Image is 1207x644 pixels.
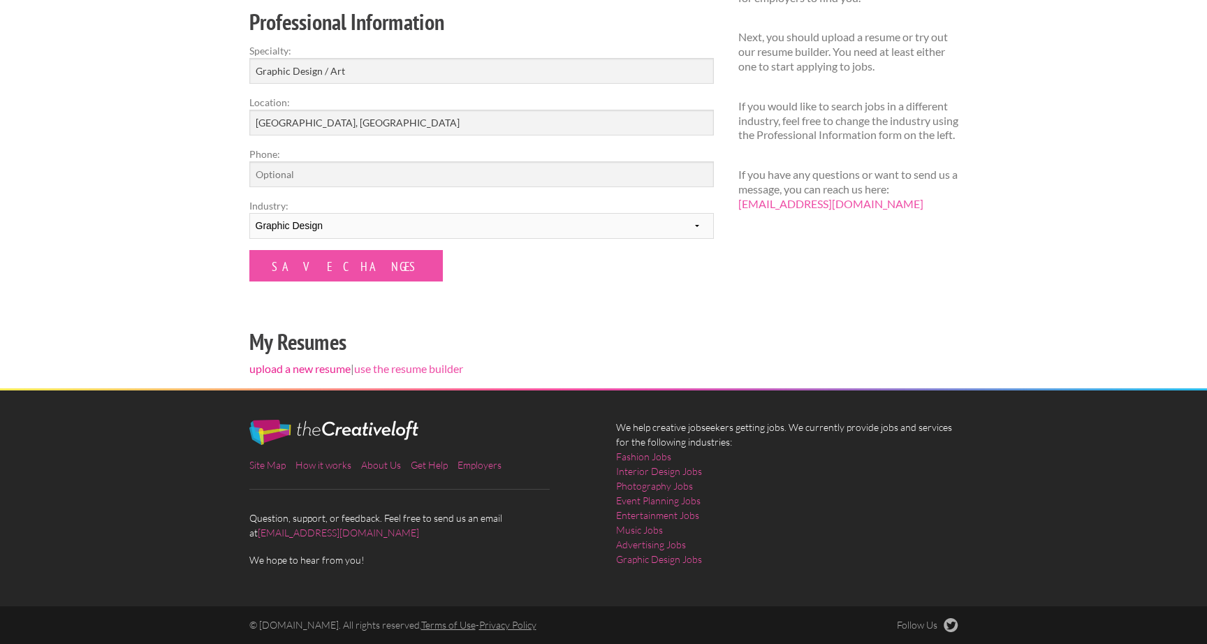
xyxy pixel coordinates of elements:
a: Site Map [249,459,286,471]
span: We hope to hear from you! [249,552,592,567]
div: Question, support, or feedback. Feel free to send us an email at [237,420,603,567]
label: Specialty: [249,43,714,58]
a: Interior Design Jobs [616,464,702,478]
h2: My Resumes [249,326,714,358]
a: Privacy Policy [479,619,536,631]
a: Music Jobs [616,522,663,537]
a: Event Planning Jobs [616,493,701,508]
a: How it works [295,459,351,471]
a: Graphic Design Jobs [616,552,702,566]
a: Entertainment Jobs [616,508,699,522]
div: We help creative jobseekers getting jobs. We currently provide jobs and services for the followin... [603,420,970,578]
a: Follow Us [897,618,958,632]
p: If you would like to search jobs in a different industry, feel free to change the industry using ... [738,99,958,142]
p: Next, you should upload a resume or try out our resume builder. You need at least either one to s... [738,30,958,73]
p: If you have any questions or want to send us a message, you can reach us here: [738,168,958,211]
a: Terms of Use [421,619,476,631]
img: The Creative Loft [249,420,418,445]
label: Industry: [249,198,714,213]
input: Save Changes [249,250,443,281]
label: Location: [249,95,714,110]
a: [EMAIL_ADDRESS][DOMAIN_NAME] [258,527,419,539]
a: Get Help [411,459,448,471]
input: Optional [249,161,714,187]
a: [EMAIL_ADDRESS][DOMAIN_NAME] [738,197,923,210]
a: Fashion Jobs [616,449,671,464]
a: Employers [458,459,502,471]
input: e.g. New York, NY [249,110,714,136]
div: © [DOMAIN_NAME]. All rights reserved. - [237,618,787,632]
a: upload a new resume [249,362,351,375]
a: Photography Jobs [616,478,693,493]
a: use the resume builder [354,362,463,375]
h2: Professional Information [249,6,714,38]
a: Advertising Jobs [616,537,686,552]
label: Phone: [249,147,714,161]
a: About Us [361,459,401,471]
